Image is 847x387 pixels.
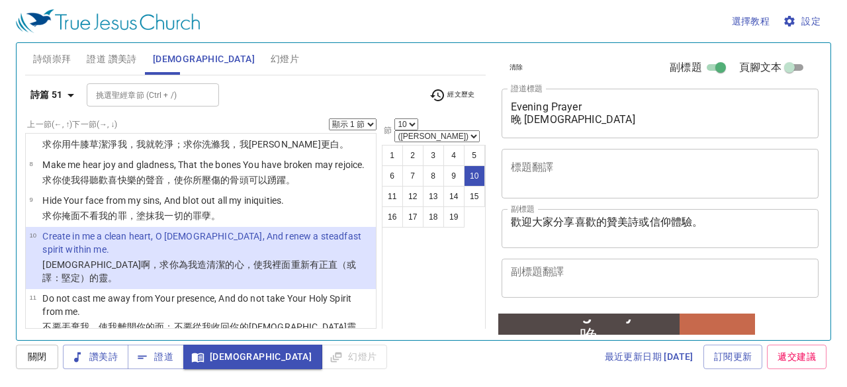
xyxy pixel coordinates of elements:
[382,145,403,166] button: 1
[271,51,299,67] span: 幻燈片
[443,206,465,228] button: 19
[423,186,444,207] button: 13
[443,165,465,187] button: 9
[29,232,36,239] span: 10
[727,9,776,34] button: 選擇教程
[357,322,366,332] wh7307: 。
[402,186,423,207] button: 12
[128,345,184,369] button: 證道
[42,292,372,318] p: Do not cast me away from Your presence, And do not take Your Holy Spirit from me.
[423,165,444,187] button: 8
[194,349,312,365] span: [DEMOGRAPHIC_DATA]
[511,216,810,241] textarea: 歡迎大家分享喜歡的贊美詩或信仰體驗。
[230,322,365,332] wh3947: 你的[DEMOGRAPHIC_DATA]
[153,51,255,67] span: [DEMOGRAPHIC_DATA]
[339,139,349,150] wh3835: 。
[703,345,763,369] a: 訂閱更新
[63,345,128,369] button: 讚美詩
[220,139,349,150] wh3526: 我，我[PERSON_NAME]
[443,145,465,166] button: 4
[249,175,296,185] wh6106: 可以踴躍
[80,322,366,332] wh7993: 我，使我離開你的面
[220,175,295,185] wh1794: 的骨頭
[27,120,117,128] label: 上一節 (←, ↑) 下一節 (→, ↓)
[30,87,63,103] b: 詩篇 51
[778,349,816,365] span: 遞交建議
[42,194,284,207] p: Hide Your face from my sins, And blot out all my iniquities.
[714,349,752,365] span: 訂閱更新
[382,186,403,207] button: 11
[321,139,349,150] wh7950: 更白
[423,145,444,166] button: 3
[16,9,200,33] img: True Jesus Church
[25,83,84,107] button: 詩篇 51
[286,175,295,185] wh1523: 。
[183,345,322,369] button: [DEMOGRAPHIC_DATA]
[211,210,220,221] wh5771: 。
[785,13,821,30] span: 設定
[108,273,117,283] wh7307: 。
[347,322,365,332] wh6944: 靈
[605,349,693,365] span: 最近更新日期 [DATE]
[382,165,403,187] button: 6
[402,165,423,187] button: 7
[510,62,523,73] span: 清除
[464,186,485,207] button: 15
[155,210,220,221] wh4229: 我一切的罪孽
[42,320,372,333] p: 不要丟棄
[502,60,531,75] button: 清除
[423,206,444,228] button: 18
[80,210,220,221] wh6440: 不看我的罪
[739,60,782,75] span: 頁腳文本
[29,196,32,203] span: 9
[29,160,32,167] span: 8
[118,139,349,150] wh2398: 我，我就乾淨
[208,47,234,54] p: 詩 Hymns
[382,206,403,228] button: 16
[780,9,826,34] button: 設定
[174,139,349,150] wh2891: ；求你洗滌
[42,138,372,151] p: 求你用牛膝草
[443,186,465,207] button: 14
[464,145,485,166] button: 5
[118,175,296,185] wh8342: 快樂
[164,322,365,332] wh6440: ；不要從我收回
[212,57,230,69] li: 502
[33,51,71,67] span: 詩頌崇拜
[16,345,58,369] button: 關閉
[73,349,118,365] span: 讚美詩
[136,175,296,185] wh8057: 的聲音，使你所壓傷
[42,230,372,256] p: Create in me a clean heart, O [DEMOGRAPHIC_DATA], And renew a steadfast spirit within me.
[91,87,193,103] input: Type Bible Reference
[511,101,810,126] textarea: Evening Prayer 晚 [DEMOGRAPHIC_DATA]
[422,85,483,105] button: 經文歷史
[42,158,365,171] p: Make me hear joy and gladness, That the bones You have broken may rejoice.
[26,349,48,365] span: 關閉
[71,210,220,221] wh5641: 面
[732,13,770,30] span: 選擇教程
[402,145,423,166] button: 2
[402,206,423,228] button: 17
[767,345,826,369] a: 遞交建議
[99,139,349,150] wh231: 潔淨
[42,173,365,187] p: 求你使我得聽
[99,175,295,185] wh8085: 歡喜
[42,209,284,222] p: 求你掩
[382,126,392,134] label: 節
[87,51,136,67] span: 證道 讚美詩
[464,165,485,187] button: 10
[80,273,118,283] wh3559: ）的靈
[670,60,701,75] span: 副標題
[600,345,699,369] a: 最近更新日期 [DATE]
[138,349,173,365] span: 證道
[42,259,356,283] wh430: 啊，求你為我造
[15,64,170,76] div: 歡迎大家分享喜歡的贊美詩或信仰體驗。
[429,87,475,103] span: 經文歷史
[127,210,221,221] wh2399: ，塗抹
[42,258,372,284] p: [DEMOGRAPHIC_DATA]
[29,294,36,301] span: 11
